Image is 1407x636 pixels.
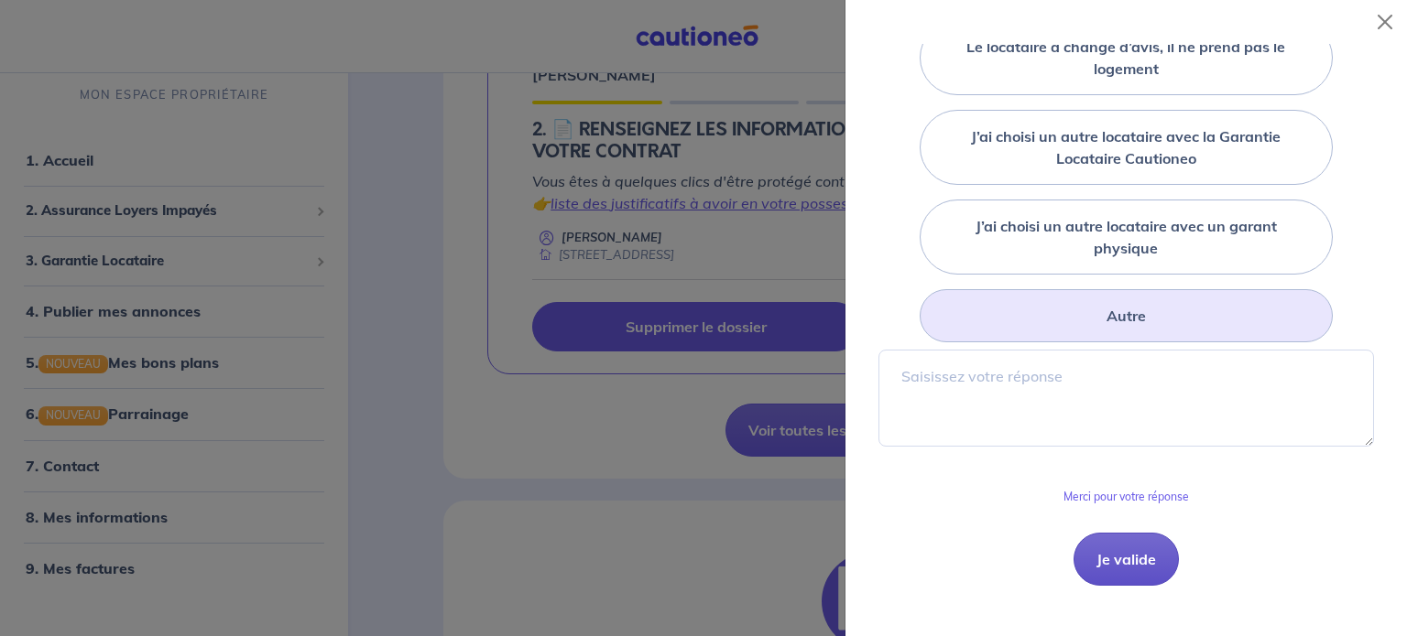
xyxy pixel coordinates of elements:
[1107,305,1146,327] label: Autre
[1370,7,1400,37] button: Close
[1074,533,1179,586] button: Je valide
[943,215,1310,259] label: J’ai choisi un autre locataire avec un garant physique
[943,36,1310,80] label: Le locataire a changé d’avis, il ne prend pas le logement
[943,125,1310,169] label: J’ai choisi un autre locataire avec la Garantie Locataire Cautioneo
[1063,490,1189,503] p: Merci pour votre réponse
